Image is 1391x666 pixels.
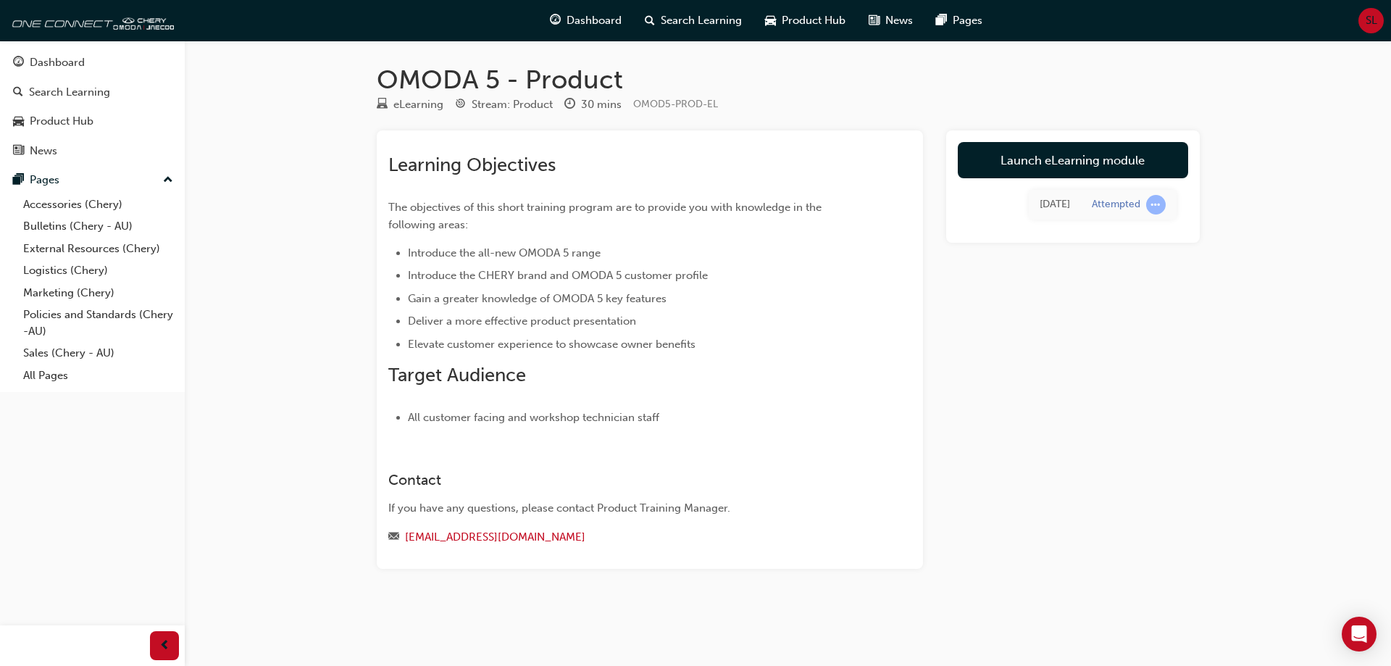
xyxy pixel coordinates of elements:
a: Policies and Standards (Chery -AU) [17,304,179,342]
div: If you have any questions, please contact Product Training Manager. [388,500,859,517]
a: Bulletins (Chery - AU) [17,215,179,238]
a: External Resources (Chery) [17,238,179,260]
a: Logistics (Chery) [17,259,179,282]
a: guage-iconDashboard [538,6,633,36]
span: Deliver a more effective product presentation [408,315,636,328]
div: News [30,143,57,159]
span: SL [1366,12,1377,29]
span: pages-icon [936,12,947,30]
span: clock-icon [564,99,575,112]
span: pages-icon [13,174,24,187]
div: Dashboard [30,54,85,71]
span: up-icon [163,171,173,190]
span: guage-icon [13,57,24,70]
span: news-icon [13,145,24,158]
div: Wed Aug 20 2025 10:01:03 GMT+1000 (Australian Eastern Standard Time) [1040,196,1070,213]
a: Marketing (Chery) [17,282,179,304]
span: Introduce the all-new OMODA 5 range [408,246,601,259]
a: All Pages [17,365,179,387]
div: Product Hub [30,113,93,130]
span: Introduce the CHERY brand and OMODA 5 customer profile [408,269,708,282]
h3: Contact [388,472,859,488]
div: eLearning [393,96,443,113]
span: All customer facing and workshop technician staff [408,411,659,424]
div: Attempted [1092,198,1140,212]
span: Search Learning [661,12,742,29]
span: car-icon [765,12,776,30]
div: Stream: Product [472,96,553,113]
span: Learning resource code [633,98,718,110]
span: Product Hub [782,12,845,29]
div: Type [377,96,443,114]
button: SL [1358,8,1384,33]
span: Dashboard [567,12,622,29]
span: prev-icon [159,637,170,655]
a: Search Learning [6,79,179,106]
button: DashboardSearch LearningProduct HubNews [6,46,179,167]
div: Pages [30,172,59,188]
div: Stream [455,96,553,114]
a: [EMAIL_ADDRESS][DOMAIN_NAME] [405,530,585,544]
a: news-iconNews [857,6,924,36]
span: learningResourceType_ELEARNING-icon [377,99,388,112]
div: 30 mins [581,96,622,113]
div: Search Learning [29,84,110,101]
h1: OMODA 5 - Product [377,64,1200,96]
span: car-icon [13,115,24,128]
a: News [6,138,179,165]
a: Accessories (Chery) [17,193,179,216]
span: Target Audience [388,364,526,386]
a: car-iconProduct Hub [753,6,857,36]
span: Gain a greater knowledge of OMODA 5 key features [408,292,667,305]
a: Dashboard [6,49,179,76]
button: Pages [6,167,179,193]
span: Learning Objectives [388,154,556,176]
span: search-icon [13,86,23,99]
span: news-icon [869,12,880,30]
span: guage-icon [550,12,561,30]
img: oneconnect [7,6,174,35]
a: Launch eLearning module [958,142,1188,178]
span: News [885,12,913,29]
a: pages-iconPages [924,6,994,36]
span: The objectives of this short training program are to provide you with knowledge in the following ... [388,201,824,231]
span: Elevate customer experience to showcase owner benefits [408,338,695,351]
span: email-icon [388,531,399,544]
span: search-icon [645,12,655,30]
a: Product Hub [6,108,179,135]
div: Email [388,528,859,546]
span: Pages [953,12,982,29]
span: target-icon [455,99,466,112]
div: Open Intercom Messenger [1342,617,1377,652]
div: Duration [564,96,622,114]
a: search-iconSearch Learning [633,6,753,36]
span: learningRecordVerb_ATTEMPT-icon [1146,195,1166,215]
a: Sales (Chery - AU) [17,342,179,365]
